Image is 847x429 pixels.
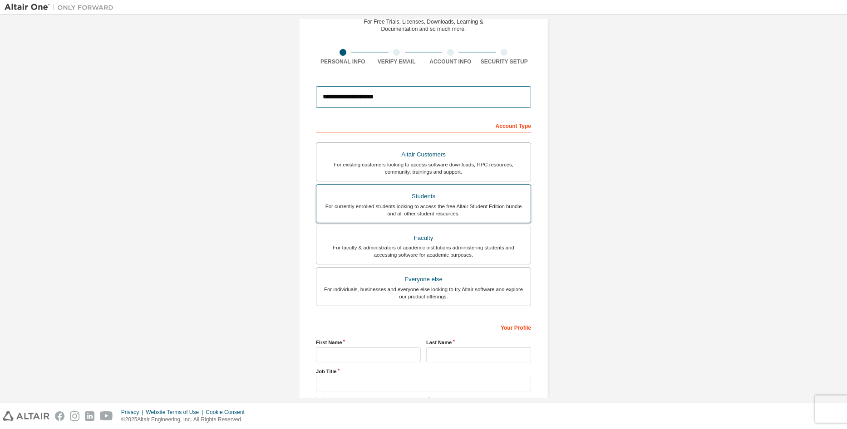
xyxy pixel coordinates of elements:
div: Cookie Consent [206,409,250,416]
div: Personal Info [316,58,370,65]
div: Website Terms of Use [146,409,206,416]
img: Altair One [5,3,118,12]
div: Altair Customers [322,148,525,161]
label: Job Title [316,368,531,375]
p: © 2025 Altair Engineering, Inc. All Rights Reserved. [121,416,250,424]
label: First Name [316,339,421,346]
label: I accept the [316,397,427,405]
div: Students [322,190,525,203]
img: altair_logo.svg [3,411,49,421]
label: Last Name [426,339,531,346]
div: For currently enrolled students looking to access the free Altair Student Edition bundle and all ... [322,203,525,217]
div: For faculty & administrators of academic institutions administering students and accessing softwa... [322,244,525,258]
div: For existing customers looking to access software downloads, HPC resources, community, trainings ... [322,161,525,175]
div: Privacy [121,409,146,416]
div: For individuals, businesses and everyone else looking to try Altair software and explore our prod... [322,286,525,300]
div: Faculty [322,232,525,244]
img: facebook.svg [55,411,64,421]
div: Everyone else [322,273,525,286]
img: linkedin.svg [85,411,94,421]
div: Account Type [316,118,531,132]
div: Your Profile [316,320,531,334]
div: For Free Trials, Licenses, Downloads, Learning & Documentation and so much more. [364,18,483,33]
div: Account Info [423,58,478,65]
img: youtube.svg [100,411,113,421]
div: Verify Email [370,58,424,65]
img: instagram.svg [70,411,79,421]
a: End-User License Agreement [356,397,427,404]
div: Security Setup [478,58,532,65]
